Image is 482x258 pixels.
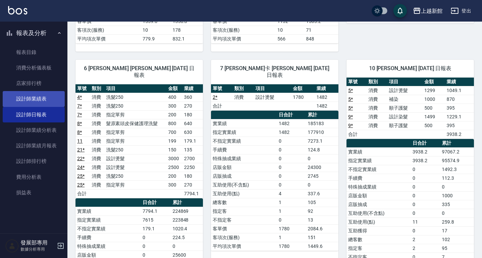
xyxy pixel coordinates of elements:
[104,84,167,93] th: 項目
[167,110,182,119] td: 200
[104,119,167,128] td: 髮原素頭皮保健護理洗髮
[211,172,277,180] td: 店販抽成
[445,78,474,86] th: 業績
[3,91,65,107] a: 設計師業績表
[167,180,182,189] td: 300
[211,128,277,137] td: 指定實業績
[411,182,440,191] td: 0
[367,95,387,104] td: 消費
[440,182,474,191] td: 0
[182,189,203,198] td: 7794.1
[367,121,387,130] td: 消費
[277,137,306,145] td: 0
[167,172,182,180] td: 200
[182,102,203,110] td: 270
[448,5,474,17] button: 登出
[90,137,104,145] td: 消費
[104,172,167,180] td: 洗髮250
[167,119,182,128] td: 800
[76,189,90,198] td: 合計
[347,174,411,182] td: 手續費
[387,104,423,112] td: 順子護髮
[347,244,411,253] td: 指定客
[277,163,306,172] td: 0
[254,93,291,102] td: 設計燙髮
[277,128,306,137] td: 1482
[90,128,104,137] td: 消費
[445,121,474,130] td: 395
[440,200,474,209] td: 335
[411,165,440,174] td: 0
[233,84,254,93] th: 類別
[171,198,203,207] th: 累計
[387,121,423,130] td: 順子護髮
[306,119,338,128] td: 185183
[411,174,440,182] td: 0
[306,145,338,154] td: 124.8
[440,191,474,200] td: 1000
[254,84,291,93] th: 項目
[211,26,276,34] td: 客項次(服務)
[411,191,440,200] td: 0
[90,110,104,119] td: 消費
[440,235,474,244] td: 102
[277,145,306,154] td: 0
[411,235,440,244] td: 2
[76,224,141,233] td: 不指定實業績
[445,95,474,104] td: 870
[306,216,338,224] td: 13
[367,112,387,121] td: 消費
[445,112,474,121] td: 1229.1
[411,244,440,253] td: 2
[3,153,65,169] a: 設計師排行榜
[104,102,167,110] td: 洗髮250
[182,128,203,137] td: 630
[3,45,65,60] a: 報表目錄
[440,244,474,253] td: 95
[291,84,315,93] th: 金額
[277,119,306,128] td: 1482
[347,235,411,244] td: 總客數
[440,209,474,218] td: 0
[440,139,474,148] th: 累計
[167,145,182,154] td: 150
[347,226,411,235] td: 互助獲得
[182,145,203,154] td: 135
[304,34,338,43] td: 848
[347,165,411,174] td: 不指定實業績
[347,182,411,191] td: 特殊抽成業績
[182,163,203,172] td: 2250
[315,84,338,93] th: 業績
[167,84,182,93] th: 金額
[276,26,304,34] td: 10
[171,207,203,216] td: 224869
[141,242,171,251] td: 0
[306,198,338,207] td: 105
[304,26,338,34] td: 71
[171,216,203,224] td: 223848
[90,180,104,189] td: 消費
[141,26,171,34] td: 10
[167,154,182,163] td: 3000
[306,172,338,180] td: 2745
[423,112,445,121] td: 1499
[171,233,203,242] td: 224.5
[423,104,445,112] td: 500
[3,24,65,42] button: 報表及分析
[182,137,203,145] td: 179.1
[211,216,277,224] td: 不指定客
[367,86,387,95] td: 消費
[211,180,277,189] td: 互助使用(不含點)
[347,191,411,200] td: 店販金額
[347,130,367,139] td: 合計
[8,6,27,15] img: Logo
[315,102,338,110] td: 1482
[445,130,474,139] td: 3938.2
[3,185,65,200] a: 損益表
[440,218,474,226] td: 259.8
[77,138,83,144] a: 11
[387,78,423,86] th: 項目
[233,93,254,102] td: 消費
[76,216,141,224] td: 指定實業績
[211,102,233,110] td: 合計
